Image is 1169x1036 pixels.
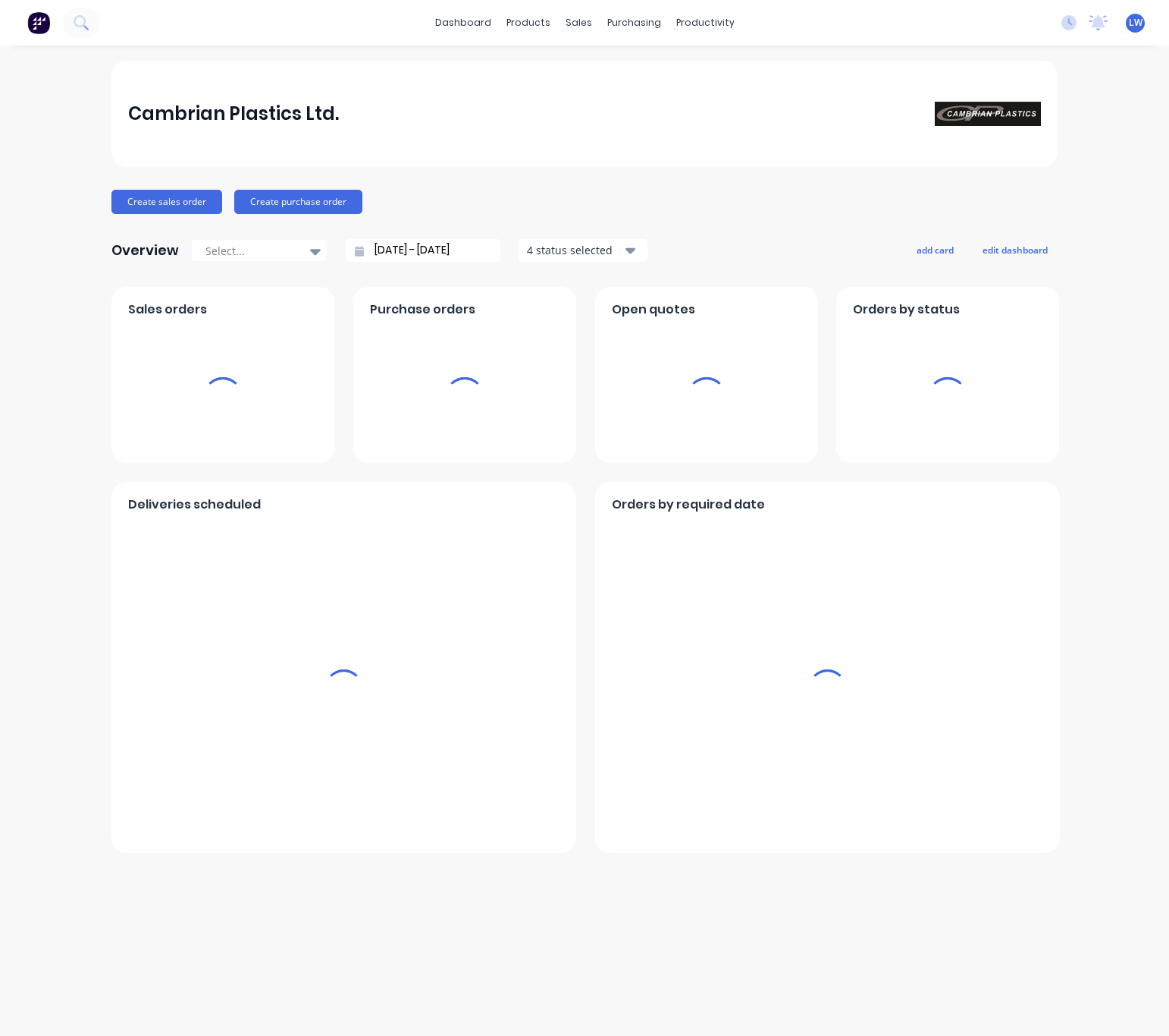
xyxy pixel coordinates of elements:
span: Orders by status [853,301,960,319]
button: 4 status selected [519,239,647,262]
button: add card [907,240,964,260]
div: products [499,11,558,34]
div: Cambrian Plastics Ltd. [128,99,339,129]
span: Purchase orders [370,301,475,319]
div: sales [558,11,600,34]
div: Overview [111,235,179,266]
button: Create sales order [111,190,222,214]
div: 4 status selected [527,242,622,258]
span: Orders by required date [612,496,765,514]
span: LW [1129,16,1142,30]
span: Sales orders [128,301,207,319]
div: productivity [669,11,742,34]
span: Open quotes [612,301,695,319]
span: Deliveries scheduled [128,496,261,514]
button: edit dashboard [973,240,1058,260]
a: dashboard [428,11,499,34]
div: purchasing [600,11,669,34]
img: Cambrian Plastics Ltd. [935,102,1041,126]
button: Create purchase order [234,190,362,214]
img: Factory [27,11,50,34]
